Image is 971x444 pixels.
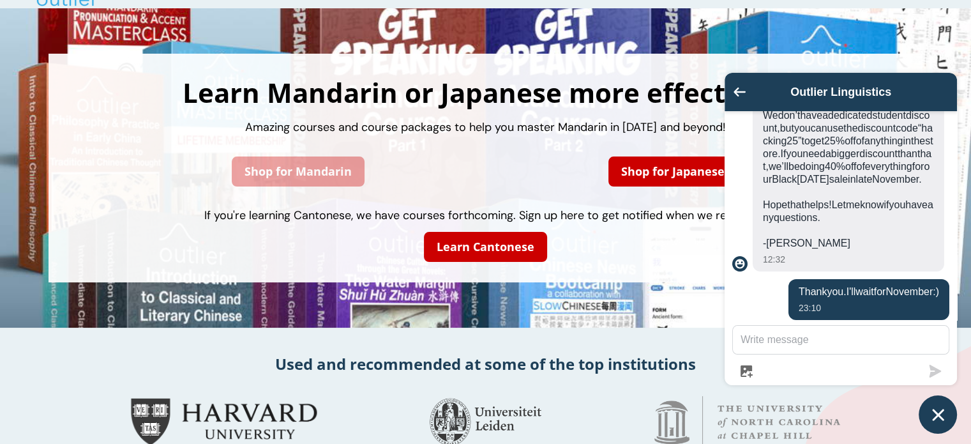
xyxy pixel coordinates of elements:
a: Shop for Mandarin [232,157,365,187]
a: Learn Cantonese [424,232,547,262]
a: Shop for Japanese [608,157,737,187]
span: Amazing courses and course packages to help you master Mandarin in [DATE] and beyond! [245,119,726,135]
span: If you're learning Cantonese, we have courses forthcoming. Sign up here to get notified when we r... [204,208,767,223]
inbox-online-store-chat: Shopify online store chat [721,73,961,434]
h1: Learn Mandarin or Japanese more effectively [61,79,910,106]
